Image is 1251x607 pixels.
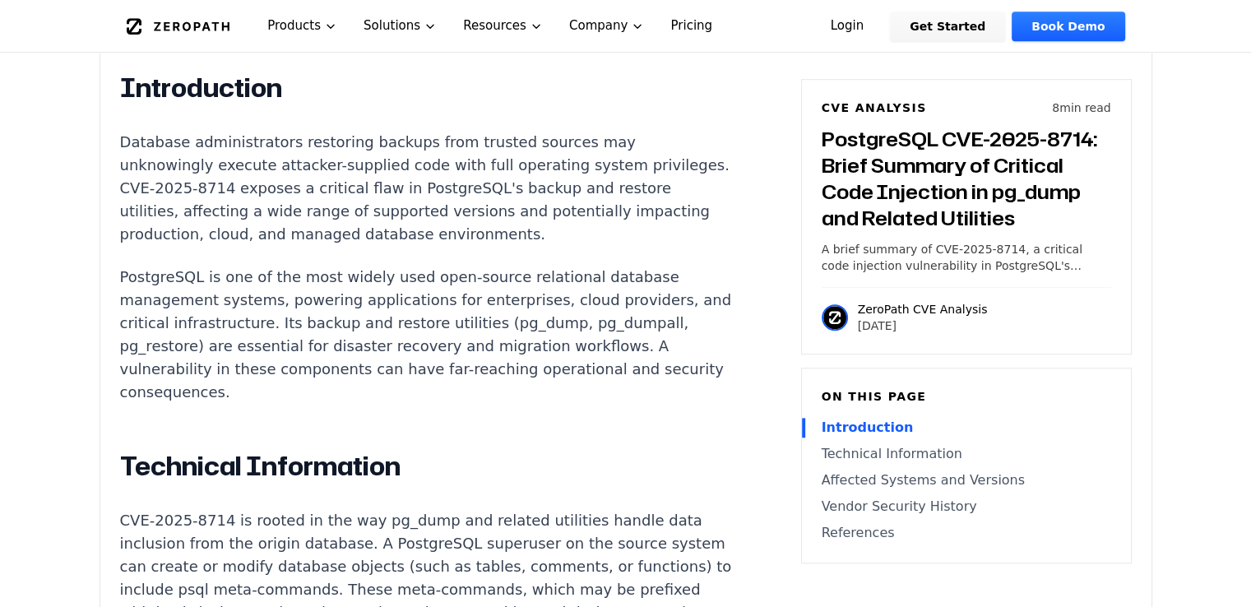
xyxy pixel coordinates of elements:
a: Vendor Security History [822,497,1111,517]
a: Login [811,12,884,41]
h6: CVE Analysis [822,100,927,116]
p: 8 min read [1052,100,1110,116]
h6: On this page [822,388,1111,405]
p: PostgreSQL is one of the most widely used open-source relational database management systems, pow... [120,266,732,404]
a: References [822,523,1111,543]
a: Book Demo [1012,12,1124,41]
h2: Introduction [120,72,732,104]
a: Affected Systems and Versions [822,470,1111,490]
a: Technical Information [822,444,1111,464]
p: ZeroPath CVE Analysis [858,301,988,317]
p: Database administrators restoring backups from trusted sources may unknowingly execute attacker-s... [120,131,732,246]
p: A brief summary of CVE-2025-8714, a critical code injection vulnerability in PostgreSQL's pg_dump... [822,241,1111,274]
h2: Technical Information [120,450,732,483]
a: Introduction [822,418,1111,438]
h3: PostgreSQL CVE-2025-8714: Brief Summary of Critical Code Injection in pg_dump and Related Utilities [822,126,1111,231]
img: ZeroPath CVE Analysis [822,304,848,331]
a: Get Started [890,12,1005,41]
p: [DATE] [858,317,988,334]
